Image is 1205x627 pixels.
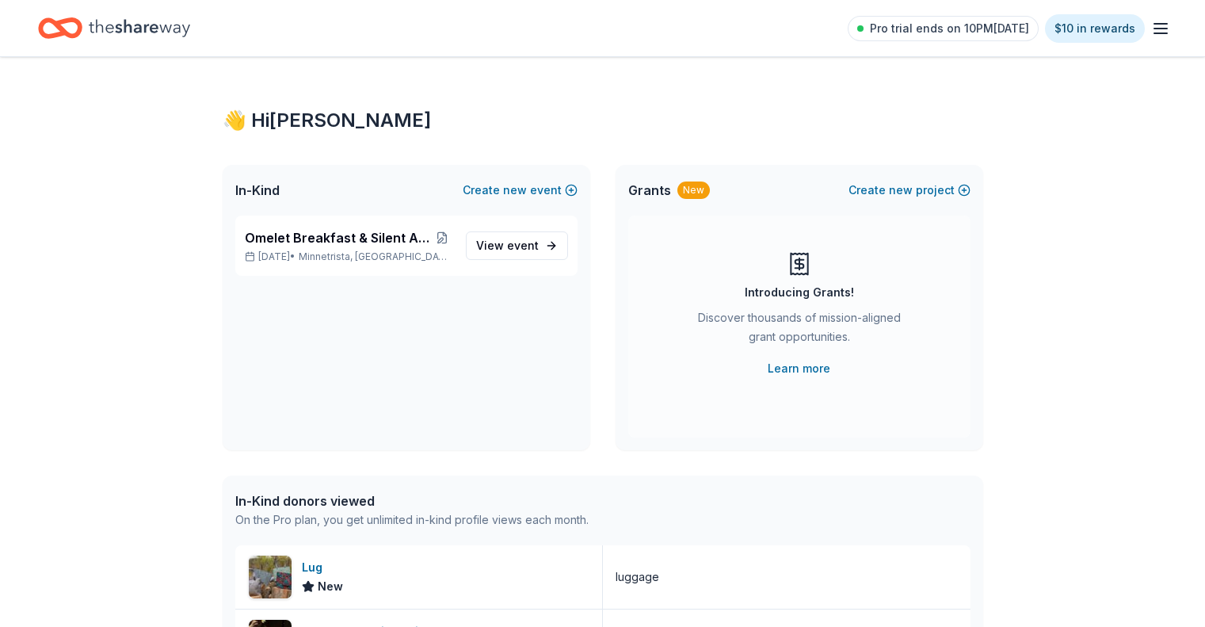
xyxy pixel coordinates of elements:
span: new [503,181,527,200]
div: luggage [616,568,659,587]
div: Lug [302,558,343,577]
span: New [318,577,343,596]
p: [DATE] • [245,250,453,263]
span: In-Kind [235,181,280,200]
button: Createnewproject [848,181,970,200]
a: Learn more [768,359,830,378]
span: new [889,181,913,200]
span: Omelet Breakfast & Silent Auction Fundraiser [245,228,433,247]
span: Pro trial ends on 10PM[DATE] [870,19,1029,38]
span: View [476,236,539,255]
div: In-Kind donors viewed [235,491,589,510]
a: Pro trial ends on 10PM[DATE] [848,16,1039,41]
a: Home [38,10,190,47]
button: Createnewevent [463,181,578,200]
div: 👋 Hi [PERSON_NAME] [223,108,983,133]
a: $10 in rewards [1045,14,1145,43]
span: event [507,239,539,252]
span: Minnetrista, [GEOGRAPHIC_DATA] [299,250,452,263]
img: Image for Lug [249,556,292,598]
a: View event [466,231,568,260]
span: Grants [628,181,671,200]
div: Discover thousands of mission-aligned grant opportunities. [692,308,907,353]
div: Introducing Grants! [745,283,854,302]
div: On the Pro plan, you get unlimited in-kind profile views each month. [235,510,589,530]
div: New [677,182,710,199]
